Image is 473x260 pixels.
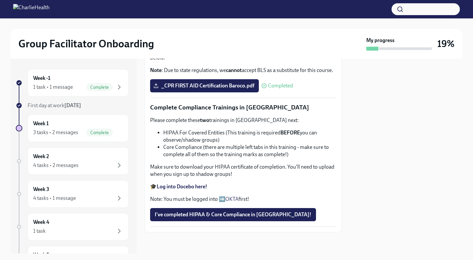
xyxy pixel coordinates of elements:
[33,251,49,259] h6: Week 5
[33,162,79,169] div: 4 tasks • 2 messages
[86,85,113,90] span: Complete
[33,219,49,226] h6: Week 4
[33,186,49,193] h6: Week 3
[155,83,254,89] span: _CPR FIRST AID Certification Baroco.pdf
[16,114,129,142] a: Week 13 tasks • 2 messagesComplete
[225,196,238,202] a: OKTA
[268,83,293,88] span: Completed
[366,37,394,44] strong: My progress
[150,196,336,203] p: Note: You must be logged into ➡️ first!
[28,102,81,108] span: First day at work
[150,103,336,112] p: Complete Compliance Trainings in [GEOGRAPHIC_DATA]
[150,208,316,221] button: I've completed HIPAA & Core Compliance in [GEOGRAPHIC_DATA]!
[33,75,50,82] h6: Week -1
[150,117,336,124] p: Please complete these trainings in [GEOGRAPHIC_DATA] next:
[150,183,336,190] p: 🎓
[64,102,81,108] strong: [DATE]
[437,38,455,50] h3: 19%
[16,147,129,175] a: Week 24 tasks • 2 messages
[157,183,207,190] a: Log into Docebo here!
[33,227,46,235] div: 1 task
[150,67,336,74] p: : Due to state regulations, we accept BLS as a substitute for this course.
[18,37,154,50] h2: Group Facilitator Onboarding
[155,211,311,218] span: I've completed HIPAA & Core Compliance in [GEOGRAPHIC_DATA]!
[163,129,336,144] li: HIPAA For Covered Entities (This training is required you can observe/shadow groups)
[86,130,113,135] span: Complete
[33,195,76,202] div: 4 tasks • 1 message
[33,153,49,160] h6: Week 2
[150,79,259,92] label: _CPR FIRST AID Certification Baroco.pdf
[150,163,336,178] p: Make sure to download your HIPAA certificate of completion. You'll need to upload when you sign u...
[150,67,162,73] strong: Note
[16,69,129,97] a: Week -11 task • 1 messageComplete
[16,180,129,208] a: Week 34 tasks • 1 message
[33,83,73,91] div: 1 task • 1 message
[33,120,49,127] h6: Week 1
[200,117,209,123] strong: two
[33,129,78,136] div: 3 tasks • 2 messages
[13,4,50,14] img: CharlieHealth
[16,102,129,109] a: First day at work[DATE]
[163,144,336,158] li: Core Compliance (there are multiple left tabs in this training - make sure to complete all of the...
[281,130,300,136] strong: BEFORE
[226,67,242,73] strong: cannot
[16,213,129,241] a: Week 41 task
